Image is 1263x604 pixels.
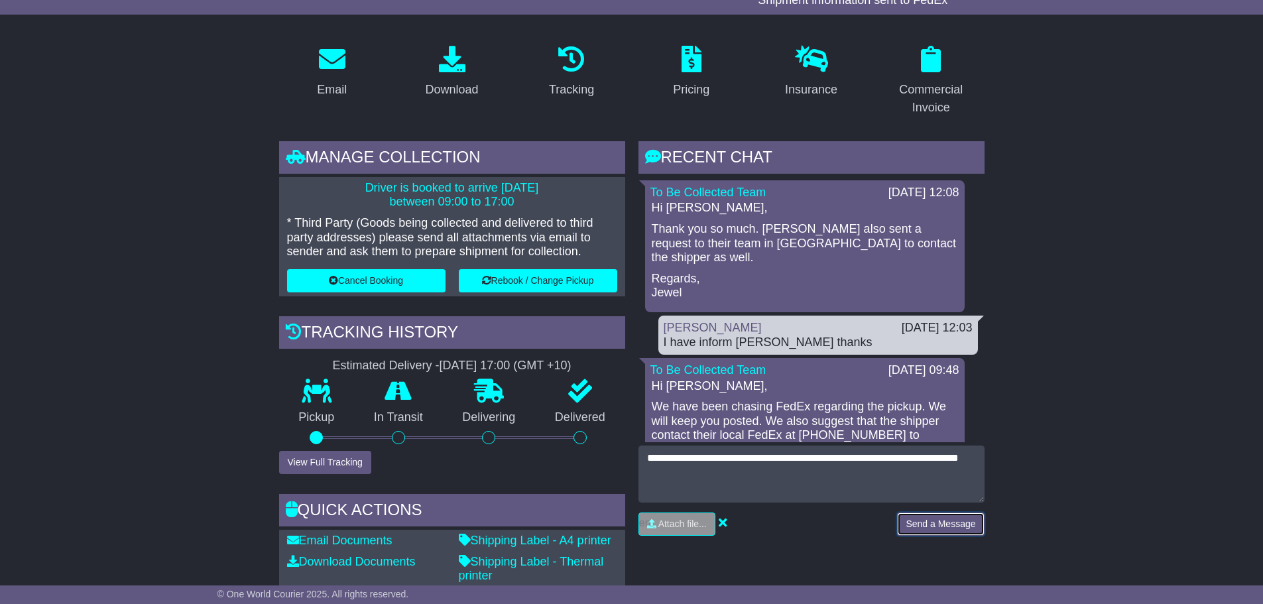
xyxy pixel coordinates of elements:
div: Email [317,81,347,99]
button: Cancel Booking [287,269,446,292]
p: Hi [PERSON_NAME], [652,379,958,394]
a: To Be Collected Team [650,186,766,199]
div: Download [425,81,478,99]
p: Driver is booked to arrive [DATE] between 09:00 to 17:00 [287,181,617,210]
button: View Full Tracking [279,451,371,474]
p: Pickup [279,410,355,425]
a: Email Documents [287,534,392,547]
p: In Transit [354,410,443,425]
a: Tracking [540,41,603,103]
a: [PERSON_NAME] [664,321,762,334]
a: Insurance [776,41,846,103]
div: [DATE] 09:48 [888,363,959,378]
p: Delivered [535,410,625,425]
div: Pricing [673,81,709,99]
a: Download Documents [287,555,416,568]
p: Hi [PERSON_NAME], [652,201,958,215]
div: Manage collection [279,141,625,177]
p: We have been chasing FedEx regarding the pickup. We will keep you posted. We also suggest that th... [652,400,958,457]
div: [DATE] 12:03 [902,321,973,335]
p: Delivering [443,410,536,425]
p: * Third Party (Goods being collected and delivered to third party addresses) please send all atta... [287,216,617,259]
div: RECENT CHAT [638,141,985,177]
a: Pricing [664,41,718,103]
div: I have inform [PERSON_NAME] thanks [664,335,973,350]
div: [DATE] 17:00 (GMT +10) [440,359,571,373]
button: Send a Message [897,513,984,536]
button: Rebook / Change Pickup [459,269,617,292]
div: Quick Actions [279,494,625,530]
a: Shipping Label - A4 printer [459,534,611,547]
a: To Be Collected Team [650,363,766,377]
span: © One World Courier 2025. All rights reserved. [217,589,409,599]
div: Tracking [549,81,594,99]
p: Thank you so much. [PERSON_NAME] also sent a request to their team in [GEOGRAPHIC_DATA] to contac... [652,222,958,265]
div: [DATE] 12:08 [888,186,959,200]
div: Insurance [785,81,837,99]
div: Estimated Delivery - [279,359,625,373]
div: Commercial Invoice [886,81,976,117]
p: Regards, Jewel [652,272,958,300]
div: Tracking history [279,316,625,352]
a: Commercial Invoice [878,41,985,121]
a: Email [308,41,355,103]
a: Download [416,41,487,103]
a: Shipping Label - Thermal printer [459,555,604,583]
